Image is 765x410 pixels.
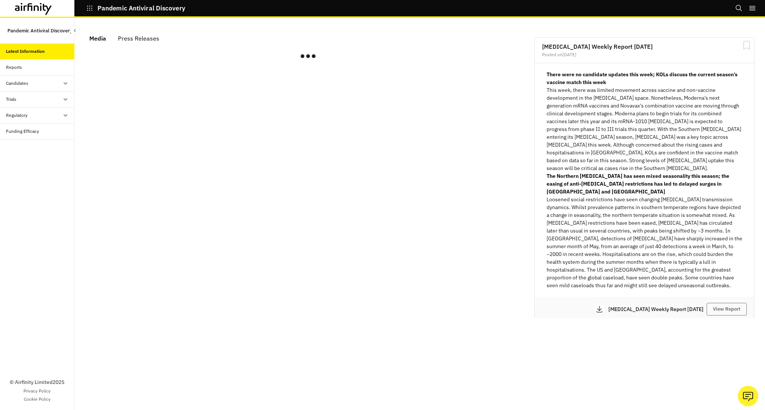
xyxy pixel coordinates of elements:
[70,26,80,35] button: Close Sidebar
[547,71,737,86] b: There were no candidate updates this week; KOLs discuss the current season’s vaccine match this week
[547,86,742,172] p: This week, there was limited movement across vaccine and non-vaccine development in the [MEDICAL_...
[608,307,707,312] p: [MEDICAL_DATA] Weekly Report [DATE]
[24,396,51,403] a: Cookie Policy
[735,2,743,15] button: Search
[6,112,28,119] div: Regulatory
[542,52,747,57] div: Posted on [DATE]
[23,388,51,394] a: Privacy Policy
[6,48,45,55] div: Latest Information
[6,96,16,103] div: Trials
[6,80,28,87] div: Candidates
[6,64,22,71] div: Reports
[10,378,64,386] p: © Airfinity Limited 2025
[742,41,751,50] svg: Bookmark Report
[118,33,159,44] div: Press Releases
[707,303,747,315] button: View Report
[89,33,106,44] div: Media
[738,386,758,406] button: Ask our analysts
[6,128,39,135] div: Funding Efficacy
[86,2,185,15] button: Pandemic Antiviral Discovery
[97,5,185,12] p: Pandemic Antiviral Discovery
[542,44,747,49] h2: [MEDICAL_DATA] Weekly Report [DATE]
[547,173,729,195] b: The Northern [MEDICAL_DATA] has seen mixed seasonality this season; the easing of anti-[MEDICAL_D...
[7,24,72,38] p: Pandemic Antiviral Discovery
[547,196,742,289] p: Loosened social restrictions have seen changing [MEDICAL_DATA] transmission dynamics. Whilst prev...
